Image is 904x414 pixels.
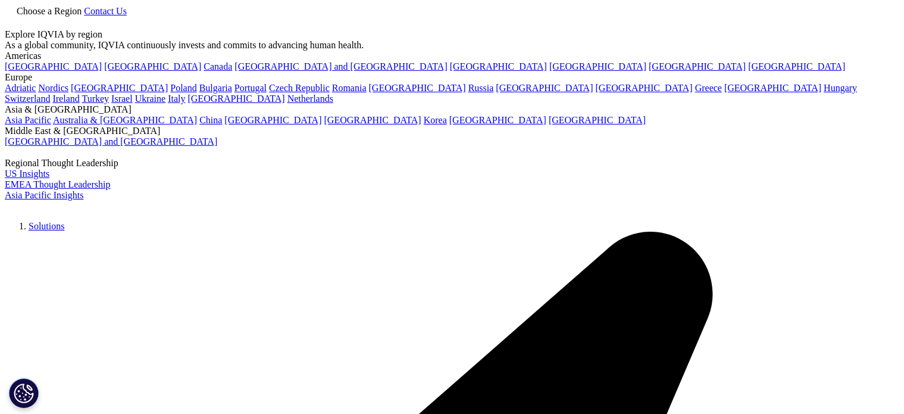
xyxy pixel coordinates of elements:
a: Netherlands [287,94,333,104]
a: Israel [111,94,133,104]
a: [GEOGRAPHIC_DATA] [649,61,746,71]
a: [GEOGRAPHIC_DATA] [71,83,168,93]
a: Italy [168,94,185,104]
a: [GEOGRAPHIC_DATA] [496,83,593,93]
a: [GEOGRAPHIC_DATA] [549,115,646,125]
div: Americas [5,51,899,61]
a: Canada [204,61,232,71]
a: US Insights [5,169,49,179]
a: Greece [695,83,722,93]
button: Configuración de cookies [9,378,39,408]
div: As a global community, IQVIA continuously invests and commits to advancing human health. [5,40,899,51]
a: Solutions [29,221,64,231]
a: Bulgaria [199,83,232,93]
a: [GEOGRAPHIC_DATA] [724,83,821,93]
a: Switzerland [5,94,50,104]
span: Choose a Region [17,6,82,16]
a: [GEOGRAPHIC_DATA] [449,115,546,125]
a: Portugal [234,83,267,93]
a: [GEOGRAPHIC_DATA] [748,61,845,71]
a: [GEOGRAPHIC_DATA] and [GEOGRAPHIC_DATA] [5,136,217,147]
a: [GEOGRAPHIC_DATA] [369,83,466,93]
a: Romania [332,83,367,93]
a: EMEA Thought Leadership [5,179,110,189]
a: Russia [468,83,494,93]
a: [GEOGRAPHIC_DATA] [549,61,646,71]
a: [GEOGRAPHIC_DATA] [187,94,284,104]
a: Adriatic [5,83,36,93]
a: Hungary [824,83,857,93]
a: Nordics [38,83,68,93]
a: [GEOGRAPHIC_DATA] [450,61,547,71]
a: [GEOGRAPHIC_DATA] [104,61,201,71]
a: [GEOGRAPHIC_DATA] and [GEOGRAPHIC_DATA] [234,61,447,71]
a: Ireland [52,94,79,104]
a: Asia Pacific [5,115,51,125]
a: Czech Republic [269,83,330,93]
div: Europe [5,72,899,83]
div: Middle East & [GEOGRAPHIC_DATA] [5,126,899,136]
a: Turkey [82,94,109,104]
a: China [199,115,222,125]
a: Contact Us [84,6,127,16]
a: Ukraine [135,94,166,104]
div: Explore IQVIA by region [5,29,899,40]
div: Asia & [GEOGRAPHIC_DATA] [5,104,899,115]
a: [GEOGRAPHIC_DATA] [324,115,421,125]
a: Asia Pacific Insights [5,190,83,200]
a: Poland [170,83,196,93]
div: Regional Thought Leadership [5,158,899,169]
a: Korea [424,115,447,125]
a: Australia & [GEOGRAPHIC_DATA] [53,115,197,125]
a: [GEOGRAPHIC_DATA] [224,115,321,125]
a: [GEOGRAPHIC_DATA] [596,83,693,93]
a: [GEOGRAPHIC_DATA] [5,61,102,71]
